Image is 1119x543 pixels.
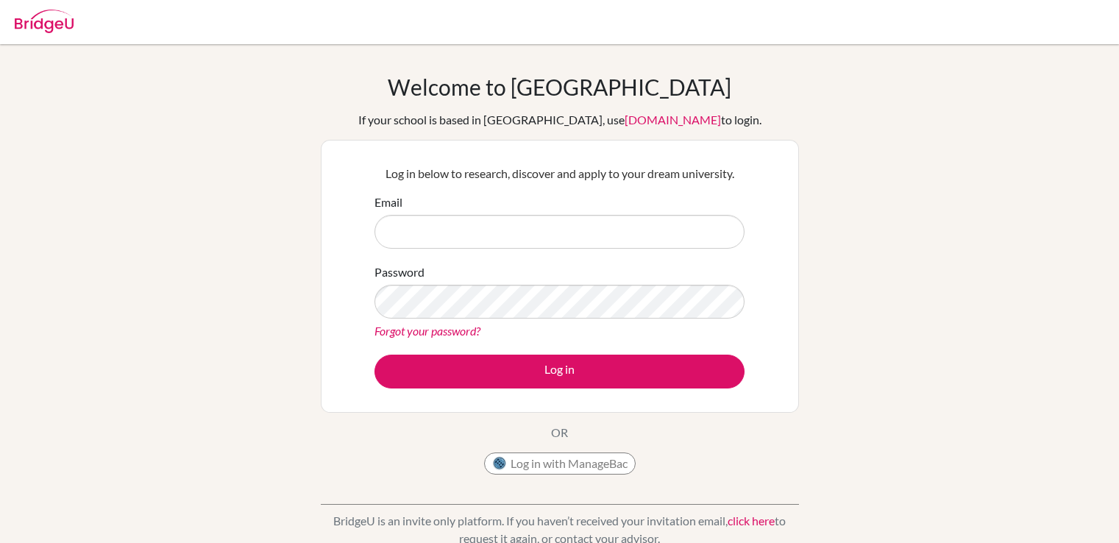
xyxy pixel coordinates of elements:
[374,324,480,338] a: Forgot your password?
[374,355,745,388] button: Log in
[484,452,636,475] button: Log in with ManageBac
[625,113,721,127] a: [DOMAIN_NAME]
[374,194,402,211] label: Email
[388,74,731,100] h1: Welcome to [GEOGRAPHIC_DATA]
[15,10,74,33] img: Bridge-U
[551,424,568,441] p: OR
[374,165,745,182] p: Log in below to research, discover and apply to your dream university.
[728,514,775,528] a: click here
[358,111,761,129] div: If your school is based in [GEOGRAPHIC_DATA], use to login.
[374,263,424,281] label: Password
